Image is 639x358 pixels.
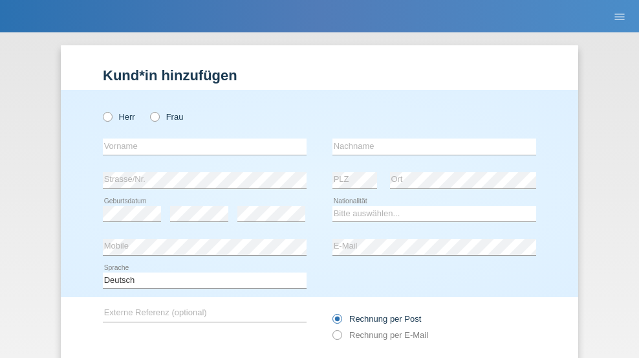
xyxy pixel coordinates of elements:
[607,12,633,20] a: menu
[150,112,158,120] input: Frau
[332,330,428,340] label: Rechnung per E-Mail
[332,330,341,346] input: Rechnung per E-Mail
[150,112,183,122] label: Frau
[103,67,536,84] h1: Kund*in hinzufügen
[332,314,341,330] input: Rechnung per Post
[332,314,421,324] label: Rechnung per Post
[613,10,626,23] i: menu
[103,112,135,122] label: Herr
[103,112,111,120] input: Herr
